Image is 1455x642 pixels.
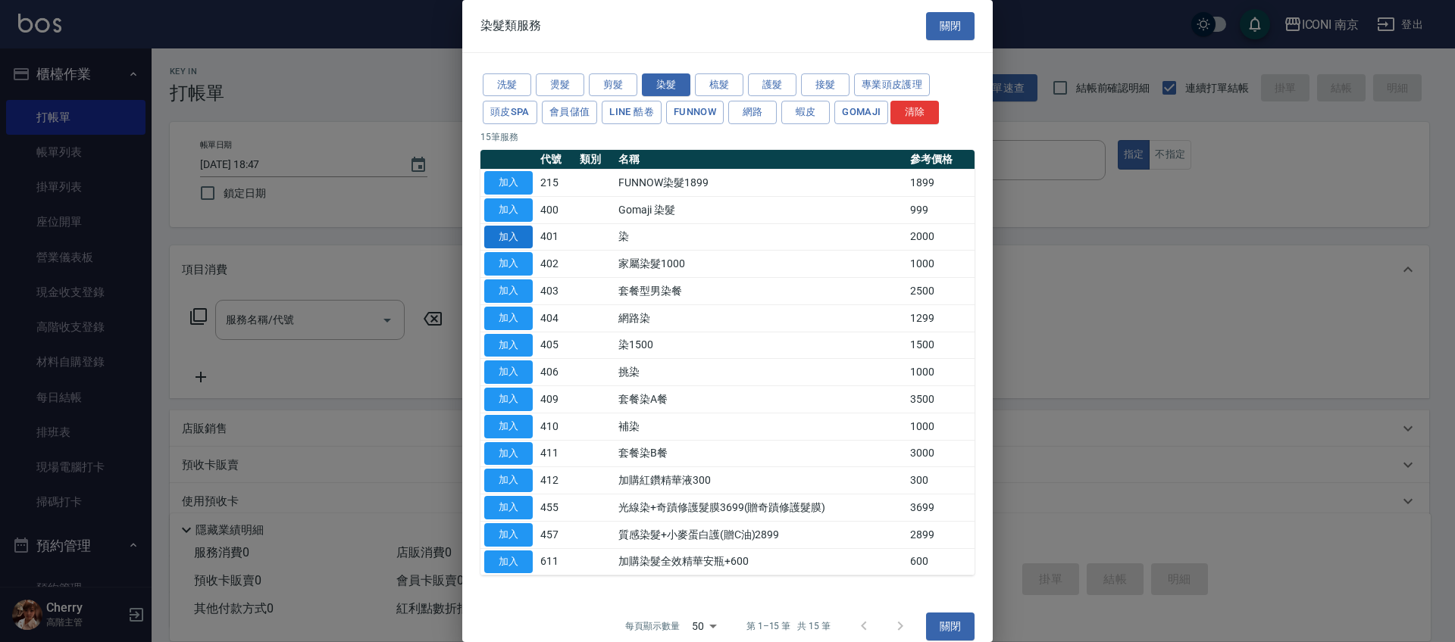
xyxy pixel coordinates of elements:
[615,548,906,575] td: 加購染髮全效精華安瓶+600
[537,278,576,305] td: 403
[484,334,533,357] button: 加入
[890,101,939,124] button: 清除
[484,469,533,492] button: 加入
[906,223,975,251] td: 2000
[906,196,975,223] td: 999
[537,223,576,251] td: 401
[615,521,906,548] td: 質感染髮+小麥蛋白護(贈C油)2899
[615,440,906,467] td: 套餐染B餐
[484,415,533,438] button: 加入
[728,101,777,124] button: 網路
[536,73,584,97] button: 燙髮
[484,279,533,303] button: 加入
[748,73,796,97] button: 護髮
[906,386,975,413] td: 3500
[537,196,576,223] td: 400
[615,251,906,278] td: 家屬染髮1000
[615,278,906,305] td: 套餐型男染餐
[537,304,576,332] td: 404
[615,413,906,440] td: 補染
[906,521,975,548] td: 2899
[589,73,637,97] button: 剪髮
[602,101,662,124] button: LINE 酷卷
[484,252,533,276] button: 加入
[480,18,541,33] span: 染髮類服務
[926,12,975,40] button: 關閉
[537,467,576,494] td: 412
[906,440,975,467] td: 3000
[537,413,576,440] td: 410
[615,223,906,251] td: 染
[781,101,830,124] button: 蝦皮
[906,304,975,332] td: 1299
[537,359,576,386] td: 406
[484,550,533,574] button: 加入
[906,548,975,575] td: 600
[537,494,576,522] td: 455
[906,251,975,278] td: 1000
[484,198,533,222] button: 加入
[480,130,975,144] p: 15 筆服務
[537,440,576,467] td: 411
[906,467,975,494] td: 300
[615,332,906,359] td: 染1500
[615,386,906,413] td: 套餐染A餐
[484,171,533,195] button: 加入
[906,170,975,197] td: 1899
[906,494,975,522] td: 3699
[537,332,576,359] td: 405
[615,304,906,332] td: 網路染
[484,496,533,519] button: 加入
[537,170,576,197] td: 215
[854,73,930,97] button: 專業頭皮護理
[537,548,576,575] td: 611
[483,73,531,97] button: 洗髮
[615,467,906,494] td: 加購紅鑽精華液300
[615,150,906,170] th: 名稱
[484,226,533,249] button: 加入
[801,73,850,97] button: 接髮
[484,360,533,384] button: 加入
[746,619,831,633] p: 第 1–15 筆 共 15 筆
[906,278,975,305] td: 2500
[906,359,975,386] td: 1000
[542,101,598,124] button: 會員儲值
[483,101,537,124] button: 頭皮SPA
[625,619,680,633] p: 每頁顯示數量
[484,388,533,411] button: 加入
[615,170,906,197] td: FUNNOW染髮1899
[642,73,690,97] button: 染髮
[666,101,724,124] button: FUNNOW
[615,494,906,522] td: 光線染+奇蹟修護髮膜3699(贈奇蹟修護髮膜)
[537,386,576,413] td: 409
[695,73,743,97] button: 梳髮
[926,612,975,640] button: 關閉
[906,150,975,170] th: 參考價格
[537,521,576,548] td: 457
[834,101,888,124] button: Gomaji
[906,413,975,440] td: 1000
[537,251,576,278] td: 402
[615,359,906,386] td: 挑染
[484,442,533,466] button: 加入
[484,523,533,547] button: 加入
[484,307,533,330] button: 加入
[615,196,906,223] td: Gomaji 染髮
[537,150,576,170] th: 代號
[576,150,615,170] th: 類別
[906,332,975,359] td: 1500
